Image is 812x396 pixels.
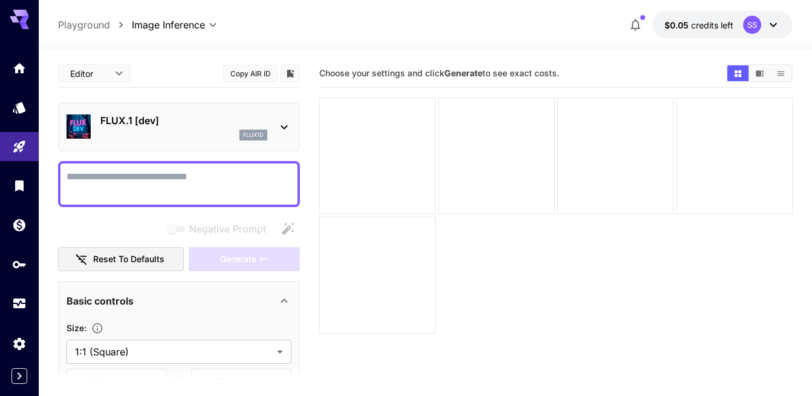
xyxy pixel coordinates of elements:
[12,336,27,351] div: Settings
[664,20,691,30] span: $0.05
[12,61,27,76] div: Home
[727,65,749,81] button: Show media in grid view
[444,68,482,78] b: Generate
[11,368,27,384] button: Expand sidebar
[12,178,27,193] div: Library
[58,18,110,32] a: Playground
[664,19,733,31] div: $0.05
[319,68,559,78] span: Choose your settings and click to see exact costs.
[223,65,278,82] button: Copy AIR ID
[749,65,770,81] button: Show media in video view
[58,18,132,32] nav: breadcrumb
[67,323,86,333] span: Size :
[165,221,276,236] span: Negative prompts are not compatible with the selected model.
[243,131,264,139] p: flux1d
[770,65,791,81] button: Show media in list view
[652,11,793,39] button: $0.05SS
[285,66,296,81] button: Add to library
[67,286,291,315] div: Basic controls
[12,257,27,272] div: API Keys
[12,217,27,233] div: Wallet
[75,345,272,359] span: 1:1 (Square)
[132,18,205,32] span: Image Inference
[189,222,266,236] span: Negative Prompt
[100,113,267,128] p: FLUX.1 [dev]
[67,108,291,145] div: FLUX.1 [dev]flux1d
[86,322,108,334] button: Adjust the dimensions of the generated image by specifying its width and height in pixels, or sel...
[67,294,134,308] p: Basic controls
[726,64,793,82] div: Show media in grid viewShow media in video viewShow media in list view
[12,139,27,154] div: Playground
[743,16,761,34] div: SS
[70,67,108,80] span: Editor
[691,20,733,30] span: credits left
[58,247,184,272] button: Reset to defaults
[12,296,27,311] div: Usage
[12,100,27,115] div: Models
